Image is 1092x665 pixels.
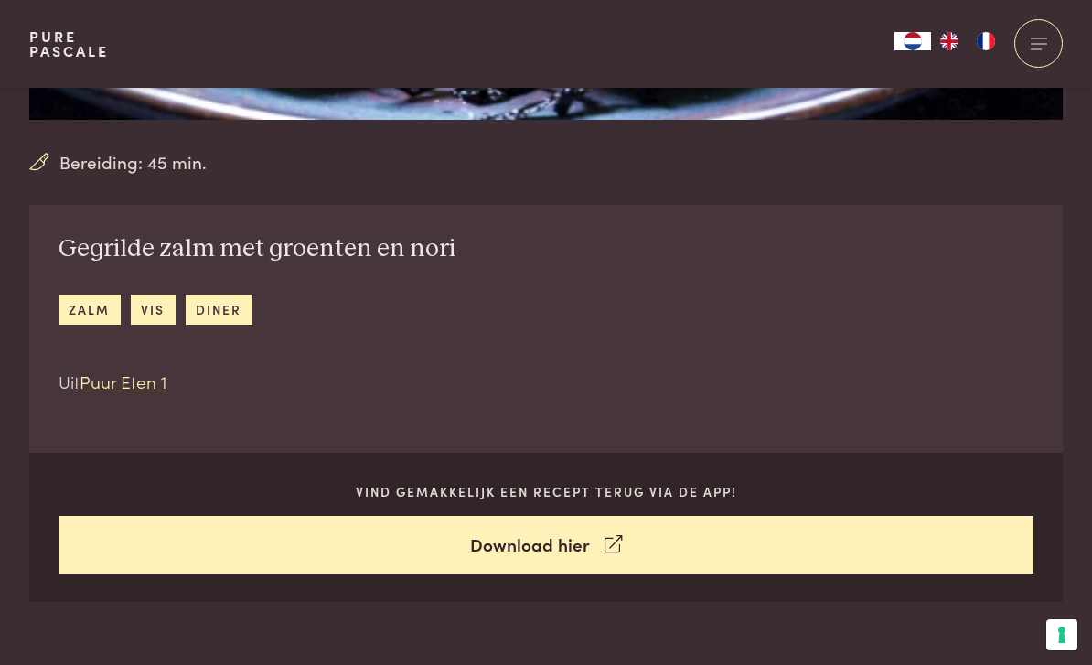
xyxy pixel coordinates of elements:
[131,295,176,325] a: vis
[931,32,968,50] a: EN
[59,482,1034,501] p: Vind gemakkelijk een recept terug via de app!
[59,295,121,325] a: zalm
[59,233,455,265] h2: Gegrilde zalm met groenten en nori
[186,295,252,325] a: diner
[29,29,109,59] a: PurePascale
[894,32,931,50] div: Language
[59,149,207,176] span: Bereiding: 45 min.
[931,32,1004,50] ul: Language list
[968,32,1004,50] a: FR
[59,516,1034,574] a: Download hier
[894,32,1004,50] aside: Language selected: Nederlands
[894,32,931,50] a: NL
[1046,619,1077,650] button: Uw voorkeuren voor toestemming voor trackingtechnologieën
[80,369,166,393] a: Puur Eten 1
[59,369,455,395] p: Uit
